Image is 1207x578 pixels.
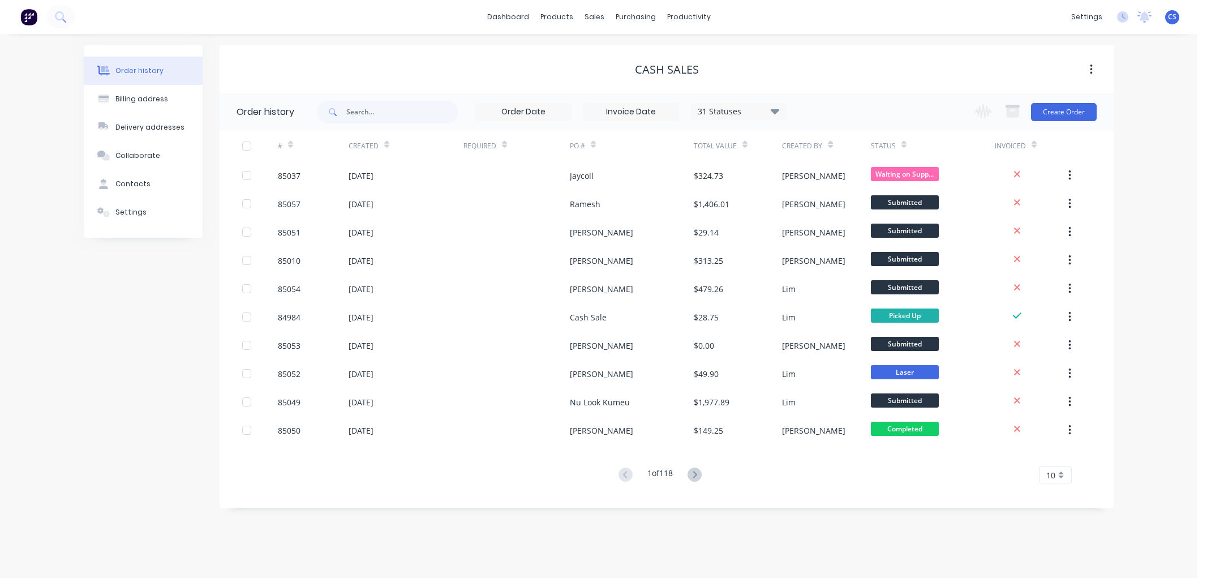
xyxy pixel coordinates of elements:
div: Settings [115,207,147,217]
button: Delivery addresses [84,113,203,142]
div: Order history [237,105,294,119]
div: Invoiced [995,130,1066,161]
div: Created [349,130,463,161]
div: 85057 [278,198,300,210]
div: [PERSON_NAME] [570,283,633,295]
div: sales [579,8,610,25]
div: 85051 [278,226,300,238]
input: Order Date [476,104,571,121]
div: settings [1066,8,1108,25]
img: Factory [20,8,37,25]
div: [DATE] [349,170,373,182]
div: $0.00 [694,340,714,352]
div: $49.90 [694,368,719,380]
span: Completed [871,422,939,436]
div: [PERSON_NAME] [570,425,633,436]
span: Submitted [871,195,939,209]
div: Required [463,141,496,151]
button: Create Order [1031,103,1097,121]
div: [DATE] [349,226,373,238]
div: 85010 [278,255,300,267]
div: $149.25 [694,425,723,436]
div: Jaycoll [570,170,594,182]
div: Created By [782,130,870,161]
div: [DATE] [349,198,373,210]
button: Settings [84,198,203,226]
div: [PERSON_NAME] [782,425,845,436]
div: 31 Statuses [691,105,786,118]
div: [PERSON_NAME] [782,255,845,267]
div: Ramesh [570,198,600,210]
span: Laser [871,365,939,379]
div: Status [871,130,995,161]
div: Lim [782,396,796,408]
div: $1,406.01 [694,198,729,210]
button: Order history [84,57,203,85]
input: Search... [346,101,458,123]
div: Created By [782,141,822,151]
div: $29.14 [694,226,719,238]
button: Contacts [84,170,203,198]
div: [DATE] [349,283,373,295]
div: Order history [115,66,164,76]
div: 85053 [278,340,300,352]
div: $479.26 [694,283,723,295]
div: productivity [662,8,716,25]
button: Collaborate [84,142,203,170]
div: PO # [570,141,585,151]
div: [DATE] [349,340,373,352]
div: [DATE] [349,425,373,436]
div: Collaborate [115,151,160,161]
div: [PERSON_NAME] [570,255,633,267]
div: Total Value [694,130,782,161]
span: Picked Up [871,309,939,323]
div: [PERSON_NAME] [782,170,845,182]
input: Invoice Date [583,104,678,121]
div: 85037 [278,170,300,182]
div: [DATE] [349,255,373,267]
div: [PERSON_NAME] [782,226,845,238]
div: Cash Sales [635,63,699,76]
div: Contacts [115,179,151,189]
div: Billing address [115,94,168,104]
div: [PERSON_NAME] [782,198,845,210]
div: Created [349,141,379,151]
div: 85049 [278,396,300,408]
span: Submitted [871,224,939,238]
div: 85050 [278,425,300,436]
div: $1,977.89 [694,396,729,408]
span: Submitted [871,252,939,266]
div: 1 of 118 [647,467,673,483]
div: purchasing [610,8,662,25]
div: 85052 [278,368,300,380]
div: Invoiced [995,141,1026,151]
span: CS [1168,12,1176,22]
div: [DATE] [349,311,373,323]
span: Submitted [871,280,939,294]
div: # [278,141,282,151]
div: 85054 [278,283,300,295]
div: 84984 [278,311,300,323]
div: [PERSON_NAME] [570,226,633,238]
span: Waiting on Supp... [871,167,939,181]
div: [DATE] [349,396,373,408]
div: $313.25 [694,255,723,267]
div: # [278,130,349,161]
div: $28.75 [694,311,719,323]
span: Submitted [871,337,939,351]
div: [PERSON_NAME] [782,340,845,352]
div: [PERSON_NAME] [570,340,633,352]
div: $324.73 [694,170,723,182]
div: Required [463,130,570,161]
div: Nu Look Kumeu [570,396,630,408]
button: Billing address [84,85,203,113]
span: Submitted [871,393,939,408]
div: products [535,8,579,25]
div: Lim [782,283,796,295]
div: PO # [570,130,694,161]
div: [PERSON_NAME] [570,368,633,380]
div: Status [871,141,896,151]
div: Lim [782,368,796,380]
div: Delivery addresses [115,122,184,132]
div: Total Value [694,141,737,151]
